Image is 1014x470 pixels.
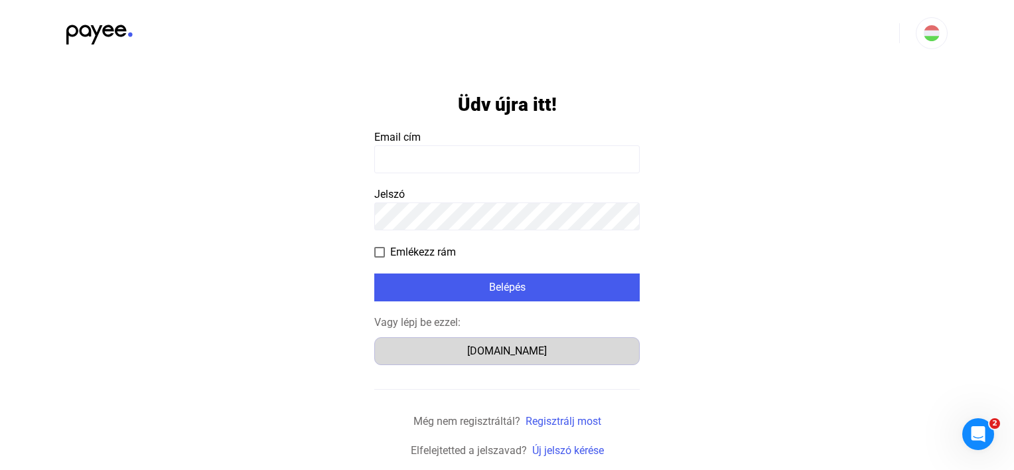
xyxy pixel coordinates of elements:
[379,343,635,359] div: [DOMAIN_NAME]
[374,274,640,301] button: Belépés
[374,315,640,331] div: Vagy lépj be ezzel:
[374,337,640,365] button: [DOMAIN_NAME]
[532,444,604,457] a: Új jelszó kérése
[526,415,601,428] a: Regisztrálj most
[413,415,520,428] span: Még nem regisztráltál?
[374,131,421,143] span: Email cím
[66,17,133,44] img: black-payee-blue-dot.svg
[374,188,405,200] span: Jelszó
[390,244,456,260] span: Emlékezz rám
[989,418,1000,429] span: 2
[458,93,557,116] h1: Üdv újra itt!
[411,444,527,457] span: Elfelejtetted a jelszavad?
[374,345,640,357] a: [DOMAIN_NAME]
[378,279,636,295] div: Belépés
[916,17,948,49] button: HU
[962,418,994,450] iframe: Intercom live chat
[924,25,940,41] img: HU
